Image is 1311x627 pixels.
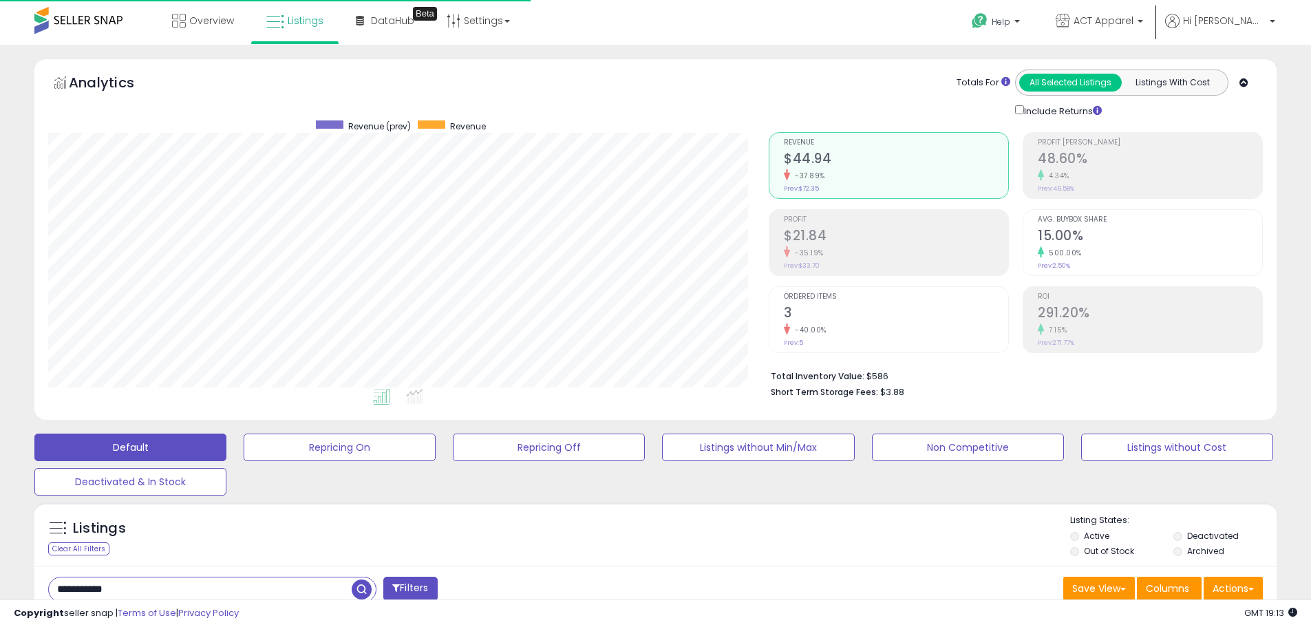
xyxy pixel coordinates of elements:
[1084,545,1134,557] label: Out of Stock
[450,120,486,132] span: Revenue
[1187,545,1224,557] label: Archived
[1038,216,1262,224] span: Avg. Buybox Share
[1081,434,1273,461] button: Listings without Cost
[784,339,803,347] small: Prev: 5
[1044,171,1069,181] small: 4.34%
[1038,262,1070,270] small: Prev: 2.50%
[14,607,239,620] div: seller snap | |
[383,577,437,601] button: Filters
[1038,139,1262,147] span: Profit [PERSON_NAME]
[790,171,825,181] small: -37.89%
[1084,530,1109,542] label: Active
[1187,530,1239,542] label: Deactivated
[1070,514,1277,527] p: Listing States:
[1074,14,1133,28] span: ACT Apparel
[1137,577,1202,600] button: Columns
[1038,151,1262,169] h2: 48.60%
[118,606,176,619] a: Terms of Use
[971,12,988,30] i: Get Help
[992,16,1010,28] span: Help
[1183,14,1266,28] span: Hi [PERSON_NAME]
[1038,305,1262,323] h2: 291.20%
[1165,14,1275,45] a: Hi [PERSON_NAME]
[14,606,64,619] strong: Copyright
[413,7,437,21] div: Tooltip anchor
[1019,74,1122,92] button: All Selected Listings
[34,434,226,461] button: Default
[73,519,126,538] h5: Listings
[784,228,1008,246] h2: $21.84
[662,434,854,461] button: Listings without Min/Max
[784,216,1008,224] span: Profit
[1038,339,1074,347] small: Prev: 271.77%
[771,386,878,398] b: Short Term Storage Fees:
[69,73,161,96] h5: Analytics
[244,434,436,461] button: Repricing On
[348,120,411,132] span: Revenue (prev)
[784,262,820,270] small: Prev: $33.70
[189,14,234,28] span: Overview
[784,293,1008,301] span: Ordered Items
[48,542,109,555] div: Clear All Filters
[771,370,864,382] b: Total Inventory Value:
[957,76,1010,89] div: Totals For
[1044,248,1082,258] small: 500.00%
[1146,582,1189,595] span: Columns
[872,434,1064,461] button: Non Competitive
[1038,293,1262,301] span: ROI
[1044,325,1067,335] small: 7.15%
[1244,606,1297,619] span: 2025-10-9 19:13 GMT
[1038,228,1262,246] h2: 15.00%
[453,434,645,461] button: Repricing Off
[961,2,1034,45] a: Help
[771,367,1253,383] li: $586
[288,14,323,28] span: Listings
[1038,184,1074,193] small: Prev: 46.58%
[784,151,1008,169] h2: $44.94
[371,14,414,28] span: DataHub
[880,385,904,398] span: $3.88
[784,305,1008,323] h2: 3
[34,468,226,496] button: Deactivated & In Stock
[178,606,239,619] a: Privacy Policy
[1005,103,1118,118] div: Include Returns
[790,248,824,258] small: -35.19%
[784,139,1008,147] span: Revenue
[1204,577,1263,600] button: Actions
[1063,577,1135,600] button: Save View
[790,325,827,335] small: -40.00%
[1121,74,1224,92] button: Listings With Cost
[784,184,819,193] small: Prev: $72.35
